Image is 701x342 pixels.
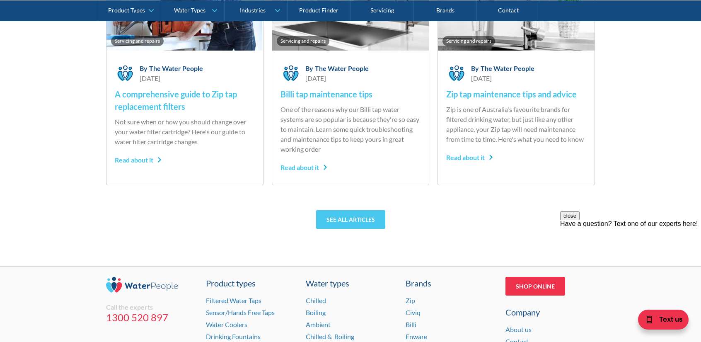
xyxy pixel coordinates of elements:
div: By [140,64,147,72]
p: Not sure when or how you should change over your water filter cartridge? Here's our guide to wate... [115,117,255,147]
div: Industries [240,7,266,14]
a: Chilled & Boiling [306,332,354,340]
iframe: podium webchat widget prompt [560,211,701,311]
div: Water Types [174,7,205,14]
p: One of the reasons why our Billi tap water systems are so popular is because they're so easy to m... [280,104,421,154]
div: By [305,64,313,72]
a: About us [505,325,532,333]
div: Brands [406,277,495,289]
a: Boiling [306,308,326,316]
div: Product Types [108,7,145,14]
div: Servicing and repairs [280,38,326,44]
div: Read about it [446,153,493,163]
div: [DATE] [140,73,203,83]
a: Water types [306,277,395,289]
a: Billi [406,320,416,328]
a: 1300 520 897 [106,311,196,324]
div: Call the experts [106,303,196,311]
a: Shop Online [505,277,565,296]
h4: Billi tap maintenance tips [280,88,421,100]
div: The Water People [149,64,203,72]
a: Product types [206,277,295,289]
a: Ambient [306,320,331,328]
div: By [471,64,479,72]
a: Civiq [406,308,421,316]
a: Chilled [306,296,326,304]
div: The Water People [315,64,369,72]
div: Read about it [280,163,327,172]
h4: Zip tap maintenance tips and advice [446,88,586,100]
div: [DATE] [471,73,534,83]
a: Enware [406,332,427,340]
a: Drinking Fountains [206,332,261,340]
div: Servicing and repairs [446,38,491,44]
h4: A comprehensive guide to Zip tap replacement filters [115,88,255,113]
iframe: podium webchat widget bubble [618,301,701,342]
div: Servicing and repairs [115,38,160,44]
a: Filtered Water Taps [206,296,261,304]
div: The Water People [481,64,534,72]
a: Sensor/Hands Free Taps [206,308,275,316]
a: Zip [406,296,415,304]
p: Zip is one of Australia's favourite brands for filtered drinking water, but just like any other a... [446,104,586,144]
div: [DATE] [305,73,369,83]
a: See all articles [316,210,385,229]
a: Water Coolers [206,320,247,328]
div: Read about it [115,155,162,165]
div: Company [505,306,595,318]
